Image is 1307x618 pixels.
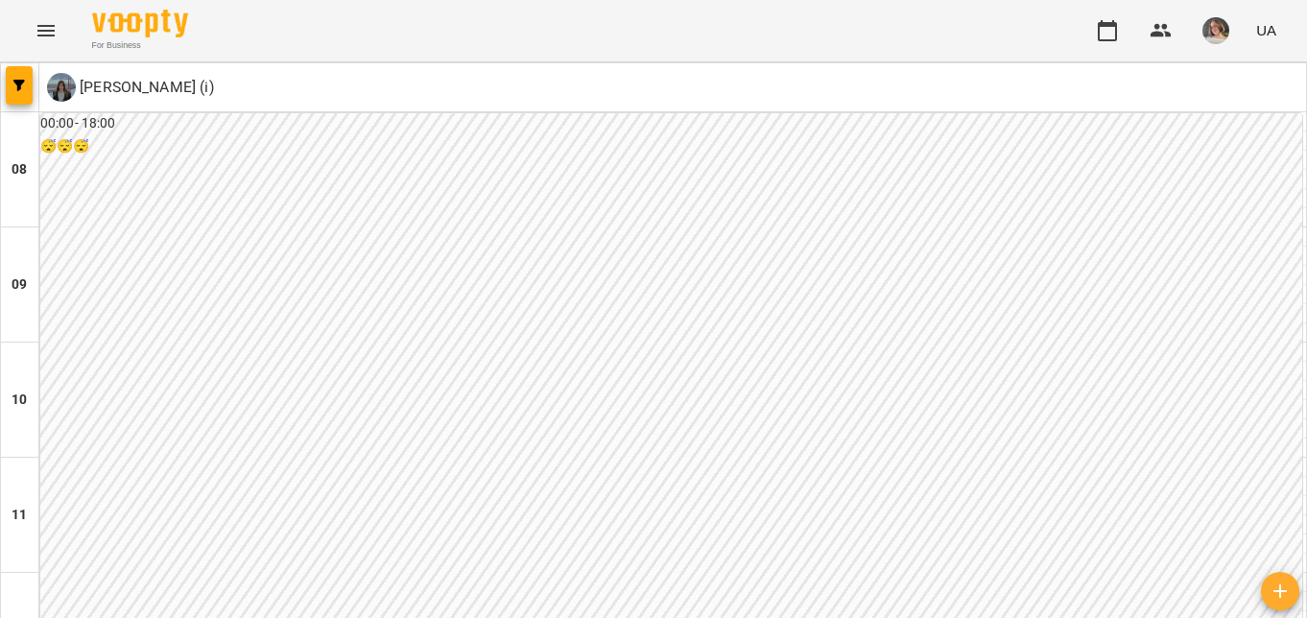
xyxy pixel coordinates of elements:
[12,274,27,296] h6: 09
[76,76,214,99] p: [PERSON_NAME] (і)
[47,73,214,102] a: Ч [PERSON_NAME] (і)
[47,73,76,102] img: Ч
[40,136,1302,157] h6: 😴😴😴
[1202,17,1229,44] img: 579a670a21908ba1ed2e248daec19a77.jpeg
[12,505,27,526] h6: 11
[1256,20,1276,40] span: UA
[12,390,27,411] h6: 10
[47,73,214,102] div: Черниш Ніколь (і)
[1261,572,1299,610] button: Створити урок
[23,8,69,54] button: Menu
[1248,12,1284,48] button: UA
[92,10,188,37] img: Voopty Logo
[12,159,27,180] h6: 08
[92,39,188,52] span: For Business
[40,113,1302,134] h6: 00:00 - 18:00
